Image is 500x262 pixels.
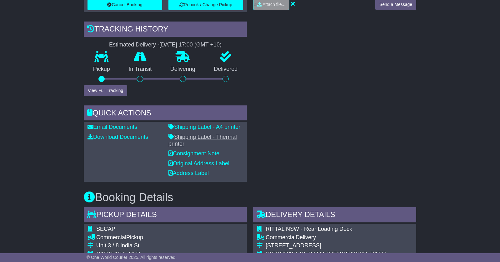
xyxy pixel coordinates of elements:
div: Unit 3 / 8 India St [96,242,192,249]
a: Consignment Note [168,150,219,157]
div: [DATE] 17:00 (GMT +10) [159,41,222,48]
span: Commercial [266,234,296,240]
span: Commercial [96,234,126,240]
div: Estimated Delivery - [84,41,247,48]
p: Delivering [161,66,205,73]
p: Delivered [205,66,247,73]
div: [GEOGRAPHIC_DATA], [GEOGRAPHIC_DATA] [266,251,386,258]
div: Quick Actions [84,105,247,122]
a: Shipping Label - Thermal printer [168,134,237,147]
span: © One World Courier 2025. All rights reserved. [87,255,177,260]
div: CAPALABA, QLD [96,251,192,258]
div: Delivery [266,234,386,241]
h3: Booking Details [84,191,416,204]
p: In Transit [119,66,161,73]
span: RITTAL NSW - Rear Loading Dock [266,226,352,232]
div: Tracking history [84,22,247,38]
a: Original Address Label [168,160,229,167]
span: SECAP [96,226,115,232]
div: [STREET_ADDRESS] [266,242,386,249]
p: Pickup [84,66,119,73]
div: Pickup Details [84,207,247,224]
div: Pickup [96,234,192,241]
button: View Full Tracking [84,85,127,96]
a: Email Documents [87,124,137,130]
a: Download Documents [87,134,148,140]
a: Address Label [168,170,209,176]
div: Delivery Details [253,207,416,224]
a: Shipping Label - A4 printer [168,124,240,130]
